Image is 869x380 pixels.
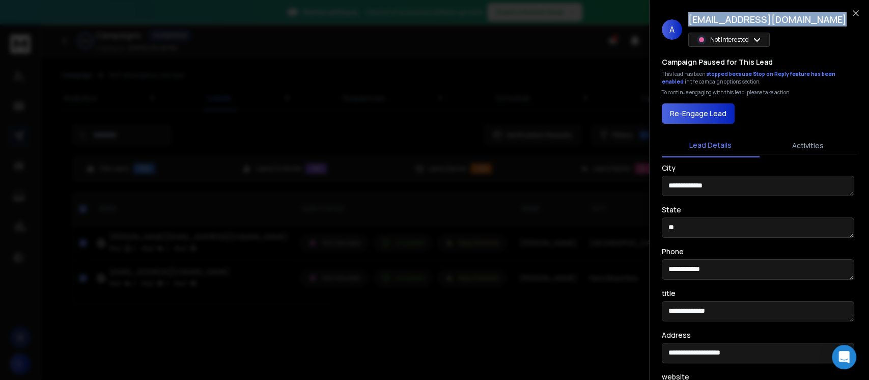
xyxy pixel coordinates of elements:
[662,70,835,85] span: stopped because Stop on Reply feature has been enabled
[662,19,682,40] span: A
[101,59,109,67] img: tab_keywords_by_traffic_grey.svg
[29,16,50,24] div: v 4.0.25
[113,60,172,67] div: Keywords by Traffic
[760,134,857,157] button: Activities
[16,16,24,24] img: logo_orange.svg
[662,206,681,213] label: State
[662,332,691,339] label: Address
[27,59,36,67] img: tab_domain_overview_orange.svg
[832,345,856,369] div: Open Intercom Messenger
[662,134,760,157] button: Lead Details
[662,70,857,86] div: This lead has been in the campaign options section.
[16,26,24,35] img: website_grey.svg
[710,36,749,44] p: Not Interested
[662,165,676,172] label: City
[662,290,676,297] label: title
[662,103,735,124] button: Re-Engage Lead
[688,12,847,26] h1: [EMAIL_ADDRESS][DOMAIN_NAME]
[662,248,684,255] label: Phone
[39,60,91,67] div: Domain Overview
[662,89,791,96] p: To continue engaging with this lead, please take action.
[26,26,72,35] div: Domain: [URL]
[662,57,773,67] h3: Campaign Paused for This Lead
